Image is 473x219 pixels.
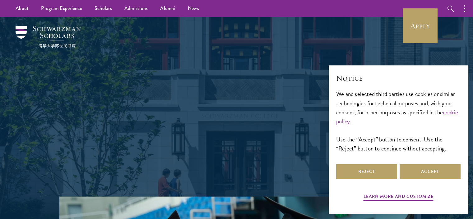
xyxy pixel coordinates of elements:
[336,164,397,179] button: Reject
[336,89,461,153] div: We and selected third parties use cookies or similar technologies for technical purposes and, wit...
[336,73,461,83] h2: Notice
[16,26,81,48] img: Schwarzman Scholars
[403,8,438,43] a: Apply
[336,108,458,126] a: cookie policy
[364,193,434,202] button: Learn more and customize
[400,164,461,179] button: Accept
[125,97,349,172] p: Schwarzman Scholars is a prestigious one-year, fully funded master’s program in global affairs at...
